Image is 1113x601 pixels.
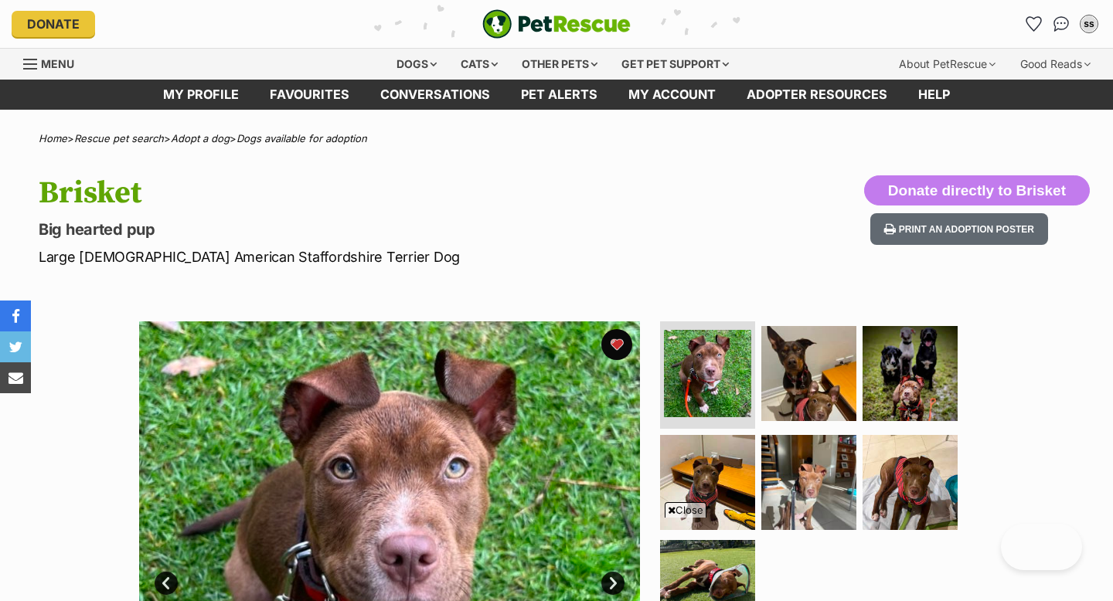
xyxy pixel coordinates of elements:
[761,435,856,530] img: Photo of Brisket
[870,213,1048,245] button: Print an adoption poster
[39,219,679,240] p: Big hearted pup
[74,132,164,144] a: Rescue pet search
[39,132,67,144] a: Home
[1049,12,1074,36] a: Conversations
[660,435,755,530] img: Photo of Brisket
[39,175,679,211] h1: Brisket
[864,175,1090,206] button: Donate directly to Brisket
[365,80,505,110] a: conversations
[665,502,706,518] span: Close
[386,49,448,80] div: Dogs
[171,132,230,144] a: Adopt a dog
[888,49,1006,80] div: About PetRescue
[155,572,178,595] a: Prev
[731,80,903,110] a: Adopter resources
[863,326,958,421] img: Photo of Brisket
[664,330,751,417] img: Photo of Brisket
[601,329,632,360] button: favourite
[254,80,365,110] a: Favourites
[39,246,679,267] p: Large [DEMOGRAPHIC_DATA] American Staffordshire Terrier Dog
[1077,12,1101,36] button: My account
[511,49,608,80] div: Other pets
[761,326,856,421] img: Photo of Brisket
[237,132,367,144] a: Dogs available for adoption
[450,49,509,80] div: Cats
[1081,16,1097,32] div: ss
[482,9,631,39] a: PetRescue
[12,11,95,37] a: Donate
[1021,12,1046,36] a: Favourites
[1009,49,1101,80] div: Good Reads
[903,80,965,110] a: Help
[182,524,931,593] iframe: Advertisement
[613,80,731,110] a: My account
[23,49,85,76] a: Menu
[1001,524,1082,570] iframe: Help Scout Beacon - Open
[148,80,254,110] a: My profile
[505,80,613,110] a: Pet alerts
[482,9,631,39] img: logo-e224e6f780fb5917bec1dbf3a21bbac754714ae5b6737aabdf751b685950b380.svg
[1053,16,1070,32] img: chat-41dd97257d64d25036548639549fe6c8038ab92f7586957e7f3b1b290dea8141.svg
[863,435,958,530] img: Photo of Brisket
[41,57,74,70] span: Menu
[611,49,740,80] div: Get pet support
[1021,12,1101,36] ul: Account quick links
